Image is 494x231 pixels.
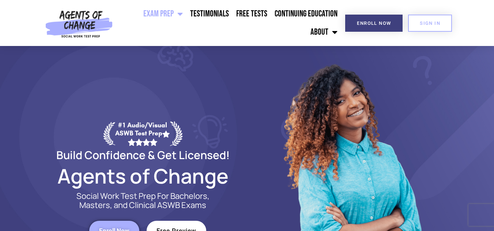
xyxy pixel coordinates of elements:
p: Social Work Test Prep For Bachelors, Masters, and Clinical ASWB Exams [68,192,218,210]
h2: Agents of Change [39,168,247,184]
a: SIGN IN [408,15,452,32]
a: Testimonials [186,5,233,23]
span: SIGN IN [420,21,440,26]
h2: Build Confidence & Get Licensed! [39,150,247,160]
div: #1 Audio/Visual ASWB Test Prep [115,121,170,146]
a: Free Tests [233,5,271,23]
span: Enroll Now [357,21,391,26]
a: About [307,23,341,41]
a: Exam Prep [140,5,186,23]
a: Enroll Now [345,15,403,32]
a: Continuing Education [271,5,341,23]
nav: Menu [116,5,342,41]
